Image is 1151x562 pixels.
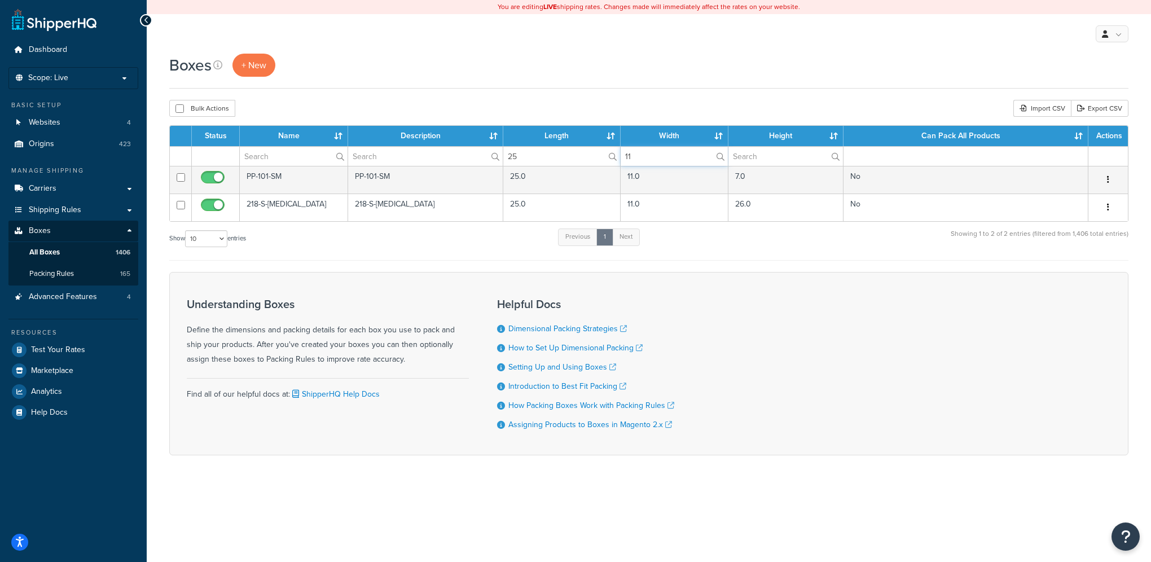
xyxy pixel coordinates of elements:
input: Search [503,147,620,166]
a: How to Set Up Dimensional Packing [508,342,643,354]
a: Boxes [8,221,138,242]
td: 7.0 [728,166,844,194]
input: Search [728,147,843,166]
th: Actions [1088,126,1128,146]
span: Help Docs [31,408,68,418]
a: Test Your Rates [8,340,138,360]
label: Show entries [169,230,246,247]
span: Dashboard [29,45,67,55]
a: Help Docs [8,402,138,423]
h3: Understanding Boxes [187,298,469,310]
button: Bulk Actions [169,100,235,117]
span: 1406 [116,248,130,257]
div: Find all of our helpful docs at: [187,378,469,402]
span: Packing Rules [29,269,74,279]
h1: Boxes [169,54,212,76]
a: All Boxes 1406 [8,242,138,263]
td: 11.0 [621,166,728,194]
div: Resources [8,328,138,337]
input: Search [240,147,348,166]
a: Marketplace [8,361,138,381]
a: Next [612,229,640,245]
a: + New [232,54,275,77]
td: PP-101-SM [348,166,503,194]
td: No [844,166,1088,194]
th: Height : activate to sort column ascending [728,126,844,146]
b: LIVE [543,2,557,12]
td: 26.0 [728,194,844,221]
li: Boxes [8,221,138,285]
span: Websites [29,118,60,128]
th: Length : activate to sort column ascending [503,126,621,146]
span: 165 [120,269,130,279]
span: Origins [29,139,54,149]
select: Showentries [185,230,227,247]
a: Dimensional Packing Strategies [508,323,627,335]
a: Setting Up and Using Boxes [508,361,616,373]
li: Packing Rules [8,264,138,284]
button: Open Resource Center [1112,523,1140,551]
td: 25.0 [503,166,621,194]
span: + New [241,59,266,72]
a: Dashboard [8,39,138,60]
td: 218-S-[MEDICAL_DATA] [348,194,503,221]
th: Description : activate to sort column ascending [348,126,503,146]
a: Assigning Products to Boxes in Magento 2.x [508,419,672,431]
th: Status [192,126,240,146]
input: Search [621,147,728,166]
td: 25.0 [503,194,621,221]
span: All Boxes [29,248,60,257]
a: How Packing Boxes Work with Packing Rules [508,399,674,411]
a: 1 [596,229,613,245]
span: 4 [127,118,131,128]
th: Name : activate to sort column ascending [240,126,348,146]
li: Origins [8,134,138,155]
div: Define the dimensions and packing details for each box you use to pack and ship your products. Af... [187,298,469,367]
li: All Boxes [8,242,138,263]
td: PP-101-SM [240,166,348,194]
a: Shipping Rules [8,200,138,221]
span: Test Your Rates [31,345,85,355]
input: Search [348,147,503,166]
div: Basic Setup [8,100,138,110]
div: Import CSV [1013,100,1071,117]
td: 11.0 [621,194,728,221]
li: Advanced Features [8,287,138,308]
a: Carriers [8,178,138,199]
a: Analytics [8,381,138,402]
a: Introduction to Best Fit Packing [508,380,626,392]
span: Marketplace [31,366,73,376]
span: Advanced Features [29,292,97,302]
span: 423 [119,139,131,149]
span: Scope: Live [28,73,68,83]
span: Analytics [31,387,62,397]
th: Can Pack All Products : activate to sort column ascending [844,126,1088,146]
span: Boxes [29,226,51,236]
a: Websites 4 [8,112,138,133]
div: Manage Shipping [8,166,138,175]
a: ShipperHQ Home [12,8,96,31]
span: 4 [127,292,131,302]
a: Origins 423 [8,134,138,155]
div: Showing 1 to 2 of 2 entries (filtered from 1,406 total entries) [951,227,1128,252]
span: Carriers [29,184,56,194]
td: 218-S-[MEDICAL_DATA] [240,194,348,221]
li: Websites [8,112,138,133]
a: Previous [558,229,598,245]
td: No [844,194,1088,221]
a: Export CSV [1071,100,1128,117]
a: Advanced Features 4 [8,287,138,308]
span: Shipping Rules [29,205,81,215]
a: Packing Rules 165 [8,264,138,284]
th: Width : activate to sort column ascending [621,126,728,146]
h3: Helpful Docs [497,298,674,310]
a: ShipperHQ Help Docs [290,388,380,400]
